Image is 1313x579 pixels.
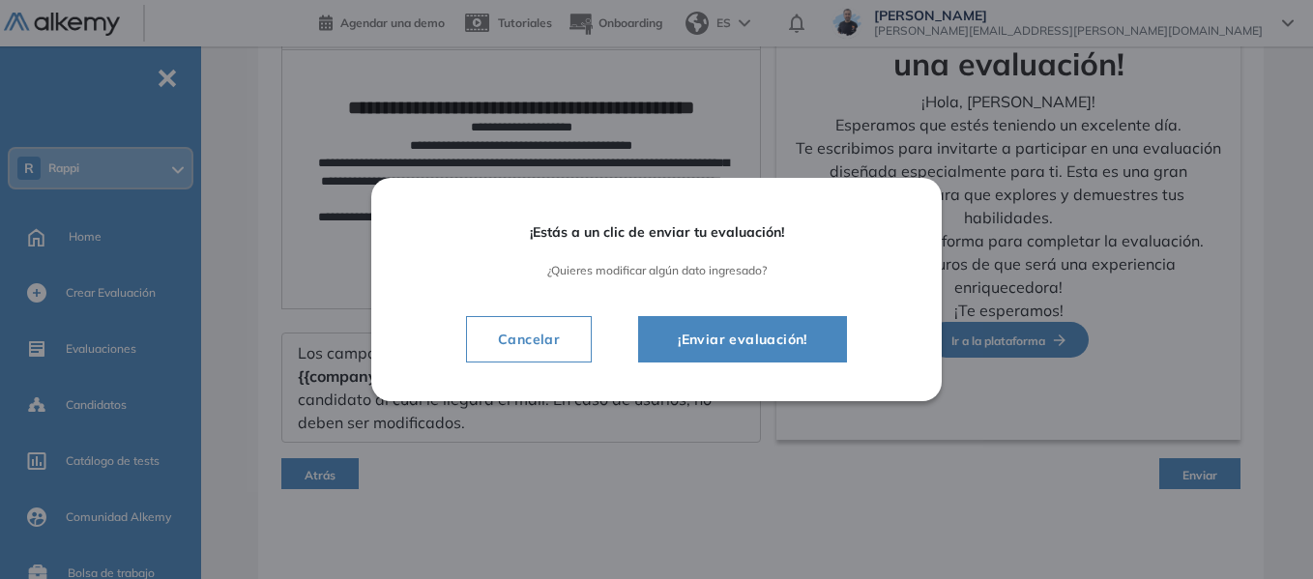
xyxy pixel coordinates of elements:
span: ¡Estás a un clic de enviar tu evaluación! [425,224,888,241]
iframe: Chat Widget [1216,486,1313,579]
span: ¡Enviar evaluación! [662,328,823,351]
button: ¡Enviar evaluación! [638,316,847,362]
span: ¿Quieres modificar algún dato ingresado? [425,264,888,277]
div: Widget de chat [1216,486,1313,579]
button: Cancelar [466,316,592,362]
span: Cancelar [482,328,575,351]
